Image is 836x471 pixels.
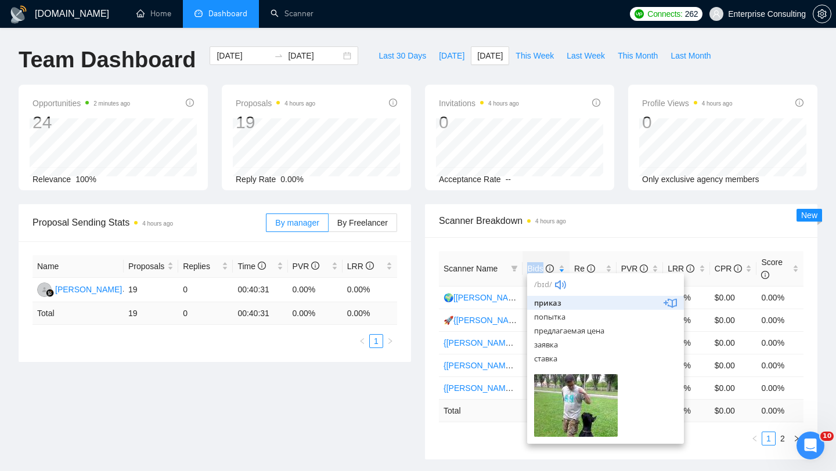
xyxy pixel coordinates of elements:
[46,289,54,297] img: gigradar-bm.png
[642,175,759,184] span: Only exclusive agency members
[370,335,383,347] a: 1
[587,265,595,273] span: info-circle
[236,175,276,184] span: Reply Rate
[275,218,319,227] span: By manager
[813,5,831,23] button: setting
[124,278,178,302] td: 19
[511,265,518,272] span: filter
[642,96,733,110] span: Profile Views
[710,376,757,399] td: $0.00
[37,284,122,294] a: RH[PERSON_NAME]
[433,46,471,65] button: [DATE]
[647,8,682,20] span: Connects:
[236,111,315,133] div: 19
[686,265,694,273] span: info-circle
[618,49,658,62] span: This Month
[288,49,341,62] input: End date
[383,334,397,348] li: Next Page
[337,218,388,227] span: By Freelancer
[793,435,800,442] span: right
[355,334,369,348] button: left
[217,49,269,62] input: Start date
[383,334,397,348] button: right
[710,309,757,331] td: $0.00
[761,271,769,279] span: info-circle
[379,49,426,62] span: Last 30 Days
[477,49,503,62] span: [DATE]
[642,111,733,133] div: 0
[797,432,824,459] iframe: Intercom live chat
[710,354,757,376] td: $0.00
[236,96,315,110] span: Proposals
[178,255,233,278] th: Replies
[820,432,834,441] span: 10
[439,175,501,184] span: Acceptance Rate
[522,309,570,331] td: 4
[128,260,165,273] span: Proposals
[795,99,803,107] span: info-circle
[710,331,757,354] td: $0.00
[208,9,247,19] span: Dashboard
[288,302,343,325] td: 0.00 %
[369,334,383,348] li: 1
[93,100,130,107] time: 2 minutes ago
[813,9,831,19] span: setting
[288,278,343,302] td: 0.00%
[522,331,570,354] td: 3
[527,296,684,310] li: приказ
[663,354,710,376] td: 0.00%
[527,264,553,273] span: Bids
[712,10,720,18] span: user
[387,338,394,345] span: right
[516,49,554,62] span: This Week
[124,302,178,325] td: 19
[284,100,315,107] time: 4 hours ago
[751,435,758,442] span: left
[33,215,266,230] span: Proposal Sending Stats
[186,99,194,107] span: info-circle
[37,282,52,297] img: RH
[710,286,757,309] td: $0.00
[359,338,366,345] span: left
[509,46,560,65] button: This Week
[19,46,196,74] h1: Team Dashboard
[439,96,519,110] span: Invitations
[527,338,684,352] li: заявка
[178,302,233,325] td: 0
[233,278,287,302] td: 00:40:31
[621,264,648,273] span: PVR
[635,9,644,19] img: upwork-logo.png
[734,265,742,273] span: info-circle
[756,376,803,399] td: 0.00%
[9,5,28,24] img: logo
[274,51,283,60] span: to
[668,264,694,273] span: LRR
[663,399,710,422] td: 0.00 %
[663,309,710,331] td: 0.00%
[343,302,397,325] td: 0.00 %
[183,260,219,273] span: Replies
[444,383,632,393] a: {[PERSON_NAME]} Full-stack devs WW - pain point
[444,316,604,325] a: 🚀{[PERSON_NAME]} Python | Django | AI /
[439,399,522,422] td: Total
[611,46,664,65] button: This Month
[671,49,711,62] span: Last Month
[535,218,566,224] time: 4 hours ago
[762,432,775,445] a: 1
[574,264,595,273] span: Re
[710,399,757,422] td: $ 0.00
[546,265,554,273] span: info-circle
[715,264,742,273] span: CPR
[178,278,233,302] td: 0
[33,96,130,110] span: Opportunities
[522,399,570,422] td: 19
[790,432,803,445] button: right
[439,49,464,62] span: [DATE]
[761,258,783,280] span: Score
[136,9,171,19] a: homeHome
[33,255,124,278] th: Name
[271,9,313,19] a: searchScanner
[748,432,762,445] li: Previous Page
[702,100,733,107] time: 4 hours ago
[560,46,611,65] button: Last Week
